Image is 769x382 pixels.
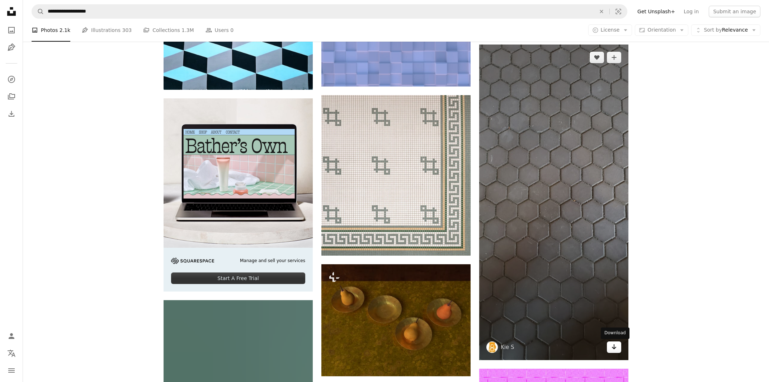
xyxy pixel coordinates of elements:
[32,4,627,19] form: Find visuals sitewide
[4,4,19,20] a: Home — Unsplash
[171,258,214,264] img: file-1705255347840-230a6ab5bca9image
[588,24,632,36] button: License
[4,40,19,55] a: Illustrations
[704,27,722,33] span: Sort by
[122,26,132,34] span: 303
[607,52,621,63] button: Add to Collection
[601,27,620,33] span: License
[321,172,471,178] a: View the photo by Virginia Commonwealth University Libraries
[4,363,19,378] button: Menu
[647,27,676,33] span: Orientation
[691,24,760,36] button: Sort byRelevance
[82,19,132,42] a: Illustrations 303
[321,264,471,376] img: three metal bowls with fruit in them on a table
[4,329,19,343] a: Log in / Sign up
[679,6,703,17] a: Log in
[164,98,313,292] a: Manage and sell your servicesStart A Free Trial
[479,199,628,205] a: gray and white floor tiles
[181,26,194,34] span: 1.3M
[171,272,305,284] div: Start A Free Trial
[635,24,688,36] button: Orientation
[601,327,629,339] div: Download
[709,6,760,17] button: Submit an image
[240,258,305,264] span: Manage and sell your services
[143,19,194,42] a: Collections 1.3M
[164,98,313,248] img: file-1707883121023-8e3502977149image
[594,5,609,18] button: Clear
[479,45,628,360] img: gray and white floor tiles
[501,344,514,351] a: Kie S
[704,27,748,34] span: Relevance
[4,89,19,104] a: Collections
[4,346,19,360] button: Language
[590,52,604,63] button: Like
[32,5,44,18] button: Search Unsplash
[607,341,621,353] a: Download
[4,23,19,37] a: Photos
[321,317,471,323] a: three metal bowls with fruit in them on a table
[610,5,627,18] button: Visual search
[633,6,679,17] a: Get Unsplash+
[486,341,498,353] img: Go to Kie S's profile
[4,72,19,87] a: Explore
[4,107,19,121] a: Download History
[321,95,471,256] img: photo-1730835358850-8b6ca139f5a6
[206,19,234,42] a: Users 0
[230,26,233,34] span: 0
